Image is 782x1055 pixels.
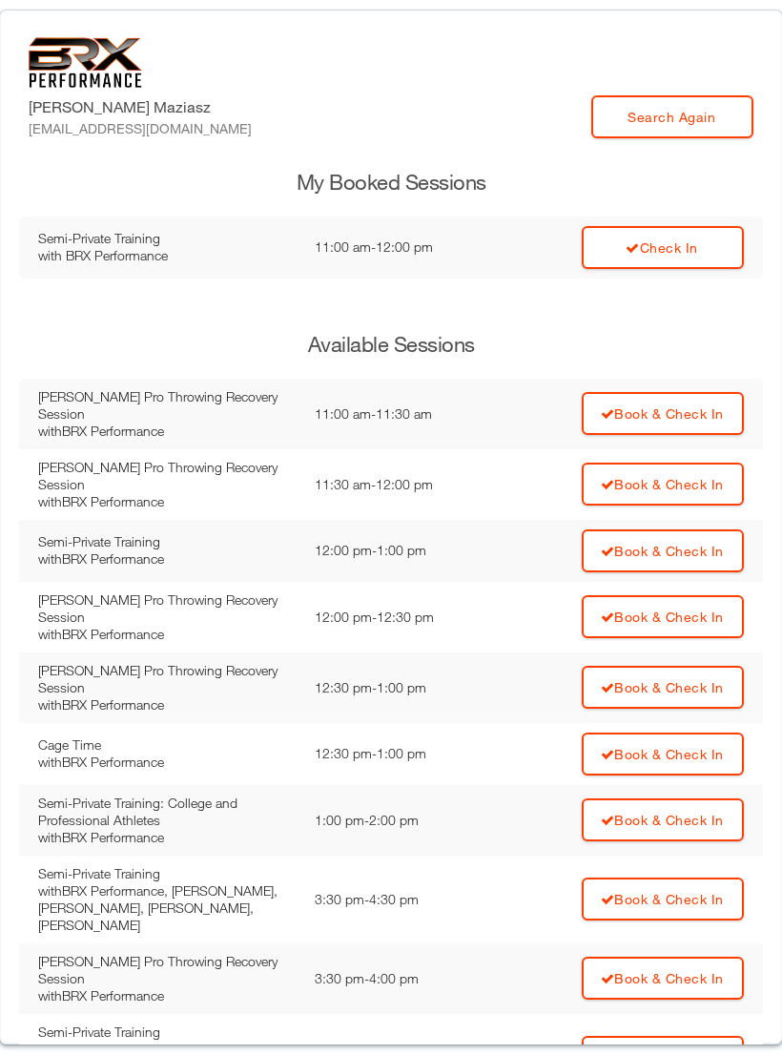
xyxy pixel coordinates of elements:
[305,723,498,785] td: 12:30 pm - 1:00 pm
[305,379,498,449] td: 11:00 am - 11:30 am
[305,449,498,520] td: 11:30 am - 12:00 pm
[305,582,498,652] td: 12:00 pm - 12:30 pm
[38,987,296,1004] div: with BRX Performance
[38,696,296,714] div: with BRX Performance
[38,953,296,987] div: [PERSON_NAME] Pro Throwing Recovery Session
[38,736,296,754] div: Cage Time
[38,829,296,846] div: with BRX Performance
[38,591,296,626] div: [PERSON_NAME] Pro Throwing Recovery Session
[38,459,296,493] div: [PERSON_NAME] Pro Throwing Recovery Session
[38,247,296,264] div: with BRX Performance
[29,95,252,138] label: [PERSON_NAME] Maziasz
[582,529,744,572] a: Book & Check In
[38,533,296,550] div: Semi-Private Training
[305,943,498,1014] td: 3:30 pm - 4:00 pm
[38,626,296,643] div: with BRX Performance
[38,230,296,247] div: Semi-Private Training
[582,666,744,709] a: Book & Check In
[38,662,296,696] div: [PERSON_NAME] Pro Throwing Recovery Session
[582,878,744,921] a: Book & Check In
[591,95,753,138] a: Search Again
[582,226,744,269] a: Check In
[582,595,744,638] a: Book & Check In
[582,463,744,506] a: Book & Check In
[38,754,296,771] div: with BRX Performance
[29,37,142,88] img: 6f7da32581c89ca25d665dc3aae533e4f14fe3ef_original.svg
[305,520,498,582] td: 12:00 pm - 1:00 pm
[38,550,296,568] div: with BRX Performance
[305,856,498,943] td: 3:30 pm - 4:30 pm
[582,733,744,776] a: Book & Check In
[38,388,296,423] div: [PERSON_NAME] Pro Throwing Recovery Session
[582,392,744,435] a: Book & Check In
[305,217,497,279] td: 11:00 am - 12:00 pm
[582,798,744,841] a: Book & Check In
[38,493,296,510] div: with BRX Performance
[38,882,296,934] div: with BRX Performance, [PERSON_NAME], [PERSON_NAME], [PERSON_NAME], [PERSON_NAME]
[19,168,763,197] h3: My Booked Sessions
[38,1024,296,1041] div: Semi-Private Training
[38,795,296,829] div: Semi-Private Training: College and Professional Athletes
[38,423,296,440] div: with BRX Performance
[582,957,744,1000] a: Book & Check In
[29,118,252,138] div: [EMAIL_ADDRESS][DOMAIN_NAME]
[19,330,763,360] h3: Available Sessions
[38,865,296,882] div: Semi-Private Training
[305,652,498,723] td: 12:30 pm - 1:00 pm
[305,785,498,856] td: 1:00 pm - 2:00 pm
